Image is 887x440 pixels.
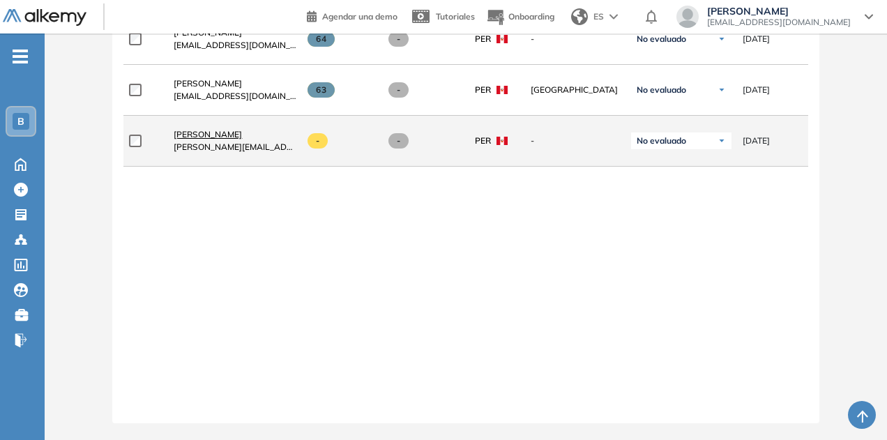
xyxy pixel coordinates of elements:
span: [EMAIL_ADDRESS][DOMAIN_NAME] [707,17,851,28]
span: No evaluado [637,33,686,45]
span: [EMAIL_ADDRESS][DOMAIN_NAME] [174,90,296,103]
span: PER [475,33,491,45]
span: [PERSON_NAME] [174,27,242,38]
img: PER [496,86,508,94]
span: PER [475,84,491,96]
img: PER [496,137,508,145]
span: [EMAIL_ADDRESS][DOMAIN_NAME] [174,39,296,52]
span: - [531,135,620,147]
span: - [388,82,409,98]
a: [PERSON_NAME] [174,128,296,141]
span: - [308,133,328,149]
i: - [13,55,28,58]
span: B [17,116,24,127]
span: Agendar una demo [322,11,397,22]
a: Agendar una demo [307,7,397,24]
span: [DATE] [743,84,770,96]
span: No evaluado [637,84,686,96]
img: PER [496,35,508,43]
span: [DATE] [743,33,770,45]
span: PER [475,135,491,147]
span: No evaluado [637,135,686,146]
span: 64 [308,31,335,47]
img: Ícono de flecha [718,137,726,145]
img: arrow [609,14,618,20]
span: [GEOGRAPHIC_DATA] [531,84,620,96]
span: 63 [308,82,335,98]
button: Onboarding [486,2,554,32]
img: world [571,8,588,25]
span: [PERSON_NAME] [174,78,242,89]
a: [PERSON_NAME] [174,77,296,90]
span: [PERSON_NAME] [707,6,851,17]
span: - [531,33,620,45]
span: - [388,31,409,47]
span: [DATE] [743,135,770,147]
img: Logo [3,9,86,26]
span: ES [593,10,604,23]
img: Ícono de flecha [718,86,726,94]
span: Tutoriales [436,11,475,22]
span: - [388,133,409,149]
img: Ícono de flecha [718,35,726,43]
span: [PERSON_NAME] [174,129,242,139]
span: [PERSON_NAME][EMAIL_ADDRESS][DOMAIN_NAME] [174,141,296,153]
span: Onboarding [508,11,554,22]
